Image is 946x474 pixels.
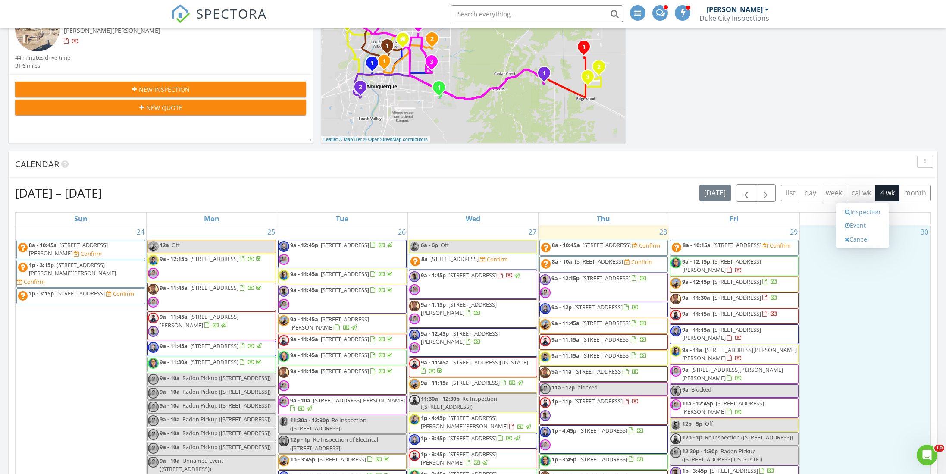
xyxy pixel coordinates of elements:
[539,366,668,382] a: 9a - 11a [STREET_ADDRESS]
[540,352,551,362] img: img_3147.jpg
[451,379,500,386] span: [STREET_ADDRESS]
[552,257,572,265] span: 8a - 10a
[441,241,449,249] span: Off
[670,366,681,377] img: cassandra.jpg
[736,184,756,202] button: Previous
[670,257,681,268] img: img_2867.jpg
[551,303,639,311] a: 9a - 12p [STREET_ADDRESS]
[409,330,420,340] img: dannyspecprofile.jpg
[278,366,407,394] a: 9a - 11:15a [STREET_ADDRESS]
[148,342,159,353] img: dannyspecprofile.jpg
[540,336,551,346] img: img_5973.jpg
[56,289,105,297] span: [STREET_ADDRESS]
[539,350,668,366] a: 9a - 11:15a [STREET_ADDRESS]
[421,271,521,279] a: 9a - 1:45p [STREET_ADDRESS]
[624,258,652,266] a: Confirm
[409,328,537,357] a: 9a - 12:45p [STREET_ADDRESS][PERSON_NAME]
[599,66,604,72] div: 12 Kailey Loop, Edgewood, NM 87015
[15,7,306,70] a: 1:00 pm [STREET_ADDRESS] [PERSON_NAME][PERSON_NAME] 44 minutes drive time 31.6 miles
[682,294,777,301] a: 9a - 11:30a [STREET_ADDRESS]
[551,352,647,359] a: 9a - 11:15a [STREET_ADDRESS]
[682,278,710,286] span: 9a - 12:15p
[387,45,392,50] div: 296 Sandia Rd NW, Albuquerque, NM 87107
[321,241,369,249] span: [STREET_ADDRESS]
[372,63,377,68] div: 1401 Rio Grande Blvd NW, Albuquerque, NM 87104
[544,73,549,78] div: 61 Steeplechase Dr, Tijeras, NM 87059
[551,383,575,391] span: 11a - 12p
[279,335,289,346] img: img_5973.jpg
[290,241,318,249] span: 9a - 12:45p
[160,313,188,320] span: 9a - 11:45a
[639,242,660,249] div: Confirm
[279,254,289,265] img: cassandra.jpg
[487,256,508,263] div: Confirm
[363,137,428,142] a: © OpenStreetMap contributors
[421,330,500,345] span: [STREET_ADDRESS][PERSON_NAME]
[15,53,70,62] div: 44 minutes drive time
[421,379,449,386] span: 9a - 11:15a
[682,326,761,342] span: [STREET_ADDRESS][PERSON_NAME]
[29,241,108,257] a: 8a - 10:45a [STREET_ADDRESS][PERSON_NAME]
[409,254,537,270] a: 8a [STREET_ADDRESS] Confirm
[421,395,497,411] span: Re Inspection ([STREET_ADDRESS])
[552,241,580,249] span: 8a - 10:45a
[421,301,446,308] span: 9a - 1:15p
[582,274,630,282] span: [STREET_ADDRESS]
[551,319,647,327] a: 9a - 11:45a [STREET_ADDRESS]
[202,213,221,225] a: Monday
[418,23,423,28] div: 7009 Red Hawk Rd NE, Albuquerque, NM 87113
[551,397,639,405] a: 1p - 11p [STREET_ADDRESS]
[190,255,238,263] span: [STREET_ADDRESS]
[682,366,783,382] a: 9a [STREET_ADDRESS][PERSON_NAME][PERSON_NAME]
[146,103,182,112] span: New Quote
[682,257,761,273] span: [STREET_ADDRESS][PERSON_NAME]
[670,292,799,308] a: 9a - 11:30a [STREET_ADDRESS]
[728,213,740,225] a: Friday
[821,185,847,201] button: week
[682,326,761,342] a: 9a - 11:15a [STREET_ADDRESS][PERSON_NAME]
[172,241,180,249] span: Off
[682,310,710,317] span: 9a - 11:15a
[421,330,500,345] a: 9a - 12:45p [STREET_ADDRESS][PERSON_NAME]
[875,185,899,201] button: 4 wk
[29,289,54,297] span: 1p - 3:15p
[539,273,668,301] a: 9a - 12:15p [STREET_ADDRESS]
[148,241,159,252] img: 80f8a4e417134916a565144d318c3745.jpeg
[278,240,407,268] a: 9a - 12:45p [STREET_ADDRESS]
[148,313,159,323] img: img_5973.jpg
[421,271,446,279] span: 9a - 1:45p
[279,299,289,310] img: cassandra.jpg
[290,351,394,359] a: 9a - 11:45a [STREET_ADDRESS]
[196,4,267,22] span: SPECTORA
[670,345,799,364] a: 9a - 11a [STREET_ADDRESS][PERSON_NAME][PERSON_NAME]
[574,397,623,405] span: [STREET_ADDRESS]
[670,310,681,320] img: img_5973.jpg
[539,240,668,256] a: 8a - 10:45a [STREET_ADDRESS] Confirm
[464,213,482,225] a: Wednesday
[190,284,238,292] span: [STREET_ADDRESS]
[190,342,238,350] span: [STREET_ADDRESS]
[15,82,306,97] button: New Inspection
[421,241,438,249] span: 6a - 6p
[290,367,394,375] a: 9a - 11:15a [STREET_ADDRESS]
[160,313,238,329] span: [STREET_ADDRESS][PERSON_NAME]
[148,374,159,385] img: cassandra.jpg
[321,270,369,278] span: [STREET_ADDRESS]
[582,336,630,343] span: [STREET_ADDRESS]
[540,367,551,378] img: img_0220_1.jpg
[290,270,394,278] a: 9a - 11:45a [STREET_ADDRESS]
[279,241,289,252] img: dannyspecprofile.jpg
[683,241,711,249] span: 8a - 10:15a
[577,383,598,391] span: blocked
[160,284,188,292] span: 9a - 11:45a
[670,276,799,292] a: 9a - 12:15p [STREET_ADDRESS]
[670,278,681,289] img: 80f8a4e417134916a565144d318c3745.jpeg
[421,379,524,386] a: 9a - 11:15a [STREET_ADDRESS]
[112,26,160,35] span: [PERSON_NAME]
[279,380,289,391] img: cassandra.jpg
[439,87,444,92] div: 523 Talladega St SE, Albuquerque, NM 87123
[552,257,624,265] a: 8a - 10a [STREET_ADDRESS]
[290,315,369,331] a: 9a - 11:45a [STREET_ADDRESS][PERSON_NAME]
[321,351,369,359] span: [STREET_ADDRESS]
[160,358,263,366] a: 9a - 11:30a [STREET_ADDRESS]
